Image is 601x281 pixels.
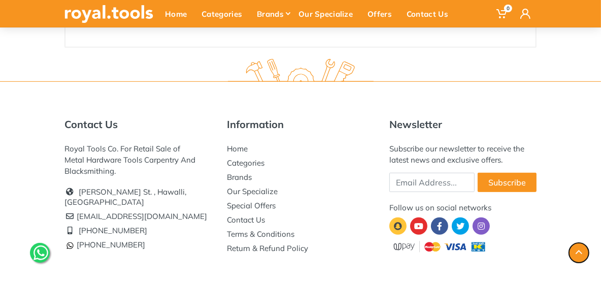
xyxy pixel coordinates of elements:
a: [PERSON_NAME] St. , Hawalli, [GEOGRAPHIC_DATA] [64,187,186,207]
img: royal.tools Logo [228,59,374,87]
div: Follow us on social networks [389,202,537,213]
div: Categories [197,3,252,24]
div: Brands [252,3,294,24]
span: 0 [504,5,512,12]
a: Categories [227,158,264,168]
div: Offers [363,3,402,24]
h5: Information [227,118,374,131]
a: Contact Us [227,215,265,225]
input: Email Address... [389,173,475,192]
div: Subscribe our newsletter to receive the latest news and exclusive offers. [389,143,537,166]
a: Our Specialize [227,186,278,196]
div: Royal Tools Co. For Retail Sale of Metal Hardware Tools Carpentry And Blacksmithing. [64,143,212,177]
a: Home [227,144,248,153]
button: Subscribe [478,173,537,192]
a: [PHONE_NUMBER] [79,226,147,235]
h5: Contact Us [64,118,212,131]
img: upay.png [389,240,491,254]
h5: Newsletter [389,118,537,131]
div: Home [160,3,197,24]
a: Special Offers [227,201,276,210]
img: royal.tools Logo [64,5,153,23]
a: Terms & Conditions [227,229,294,239]
a: [PHONE_NUMBER] [64,240,145,249]
div: Contact Us [402,3,458,24]
div: Our Specialize [294,3,363,24]
li: [EMAIL_ADDRESS][DOMAIN_NAME] [64,209,212,224]
a: Brands [227,172,252,182]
